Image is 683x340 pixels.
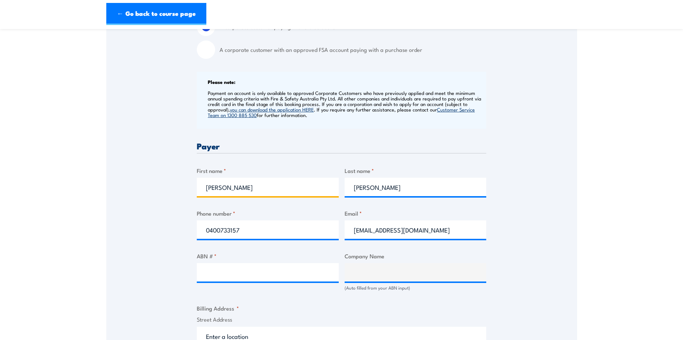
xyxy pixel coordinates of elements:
[197,315,486,324] label: Street Address
[230,106,314,113] a: you can download the application HERE
[208,106,475,118] a: Customer Service Team on 1300 885 530
[220,40,486,59] label: A corporate customer with an approved FSA account paying with a purchase order
[208,78,235,85] b: Please note:
[197,209,339,217] label: Phone number
[208,90,484,118] p: Payment on account is only available to approved Corporate Customers who have previously applied ...
[345,166,487,175] label: Last name
[197,252,339,260] label: ABN #
[106,3,206,25] a: ← Go back to course page
[345,209,487,217] label: Email
[197,304,239,312] legend: Billing Address
[345,252,487,260] label: Company Name
[197,166,339,175] label: First name
[345,284,487,291] div: (Auto filled from your ABN input)
[197,142,486,150] h3: Payer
